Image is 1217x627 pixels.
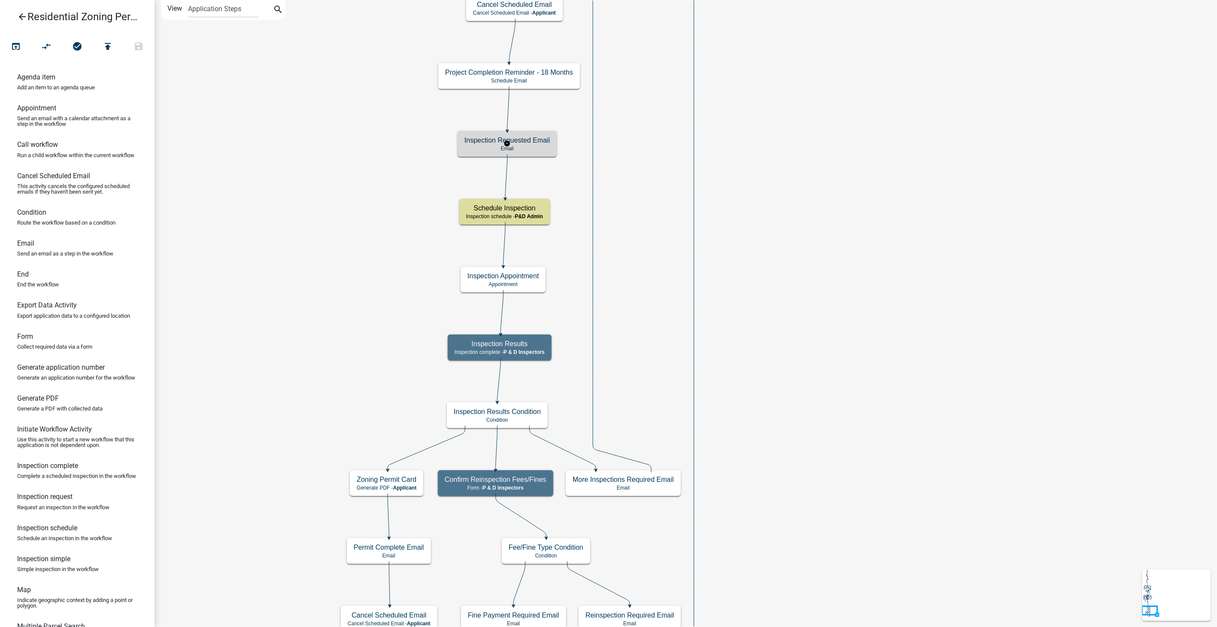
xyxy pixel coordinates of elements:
[0,38,31,56] button: Test Workflow
[455,340,545,348] h5: Inspection Results
[17,437,137,448] p: Use this activity to start a new workflow that this application is not dependent upon.
[17,251,113,256] p: Send an email as a step in the workflow
[123,38,154,56] button: Save
[393,485,417,491] span: Applicant
[92,38,123,56] button: Publish
[134,41,144,53] i: save
[466,204,543,212] h5: Schedule Inspection
[62,38,93,56] button: No problems
[468,611,559,619] h5: Fine Payment Required Email
[0,38,154,58] div: Workflow actions
[354,553,424,559] p: Email
[17,344,92,350] p: Collect required data via a form
[586,621,674,627] p: Email
[17,73,55,81] h6: Agenda item
[468,621,559,627] p: Email
[17,140,58,149] h6: Call workflow
[473,0,556,9] h5: Cancel Scheduled Email
[11,41,21,53] i: open_in_browser
[17,363,105,371] h6: Generate application number
[407,621,431,627] span: Applicant
[17,239,34,247] h6: Email
[467,281,539,287] p: Appointment
[17,85,95,90] p: Add an item to an agenda queue
[357,485,416,491] p: Generate PDF -
[17,597,137,609] p: Indicate geographic context by adding a point or polygon.
[17,104,56,112] h6: Appointment
[357,475,416,484] h5: Zoning Permit Card
[445,78,573,84] p: Schedule Email
[17,172,90,180] h6: Cancel Scheduled Email
[467,272,539,280] h5: Inspection Appointment
[445,485,546,491] p: Form -
[586,611,674,619] h5: Reinspection Required Email
[504,349,545,355] span: P & D Inspectors
[17,462,78,470] h6: Inspection complete
[17,493,73,501] h6: Inspection request
[273,4,283,16] i: search
[17,12,27,24] i: arrow_back
[573,475,674,484] h5: More Inspections Required Email
[17,566,99,572] p: Simple inspection in the workflow
[31,38,62,56] button: Auto Layout
[17,505,109,510] p: Request an inspection in the workflow
[17,270,29,278] h6: End
[445,475,546,484] h5: Confirm Reinspection Fees/Fines
[515,213,543,219] span: P&D Admin
[454,417,541,423] p: Condition
[72,41,82,53] i: check_circle
[17,332,33,341] h6: Form
[17,282,59,287] p: End the workflow
[42,41,52,53] i: compare_arrows
[7,7,141,27] a: Residential Zoning Permit
[532,10,556,16] span: Applicant
[17,394,59,402] h6: Generate PDF
[348,621,431,627] p: Cancel Scheduled Email -
[17,220,115,225] p: Route the workflow based on a condition
[17,183,137,195] p: This activity cancels the configured scheduled emails if they haven't been sent yet.
[354,543,424,551] h5: Permit Complete Email
[17,116,137,127] p: Send an email with a calendar attachment as a step in the workflow
[17,425,92,433] h6: Initiate Workflow Activity
[17,586,31,594] h6: Map
[473,10,556,16] p: Cancel Scheduled Email -
[271,3,285,17] button: search
[464,146,550,152] p: Email
[483,485,524,491] span: P & D Inspectors
[454,408,541,416] h5: Inspection Results Condition
[17,313,130,319] p: Export application data to a configured location
[509,543,583,551] h5: Fee/Fine Type Condition
[17,473,136,479] p: Complete a scheduled inspection in the workflow
[573,485,674,491] p: Email
[17,406,103,411] p: Generate a PDF with collected data
[509,553,583,559] p: Condition
[17,301,77,309] h6: Export Data Activity
[445,68,573,76] h5: Project Completion Reminder - 18 Months
[466,213,543,219] p: Inspection schedule -
[17,375,135,380] p: Generate an application number for the workflow
[464,136,550,144] h5: Inspection Requested Email
[17,524,77,532] h6: Inspection schedule
[455,349,545,355] p: Inspection complete -
[348,611,431,619] h5: Cancel Scheduled Email
[17,208,46,216] h6: Condition
[17,555,70,563] h6: Inspection simple
[17,152,134,158] p: Run a child workflow within the current workflow
[103,41,113,53] i: publish
[17,536,112,541] p: Schedule an inspection in the workflow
